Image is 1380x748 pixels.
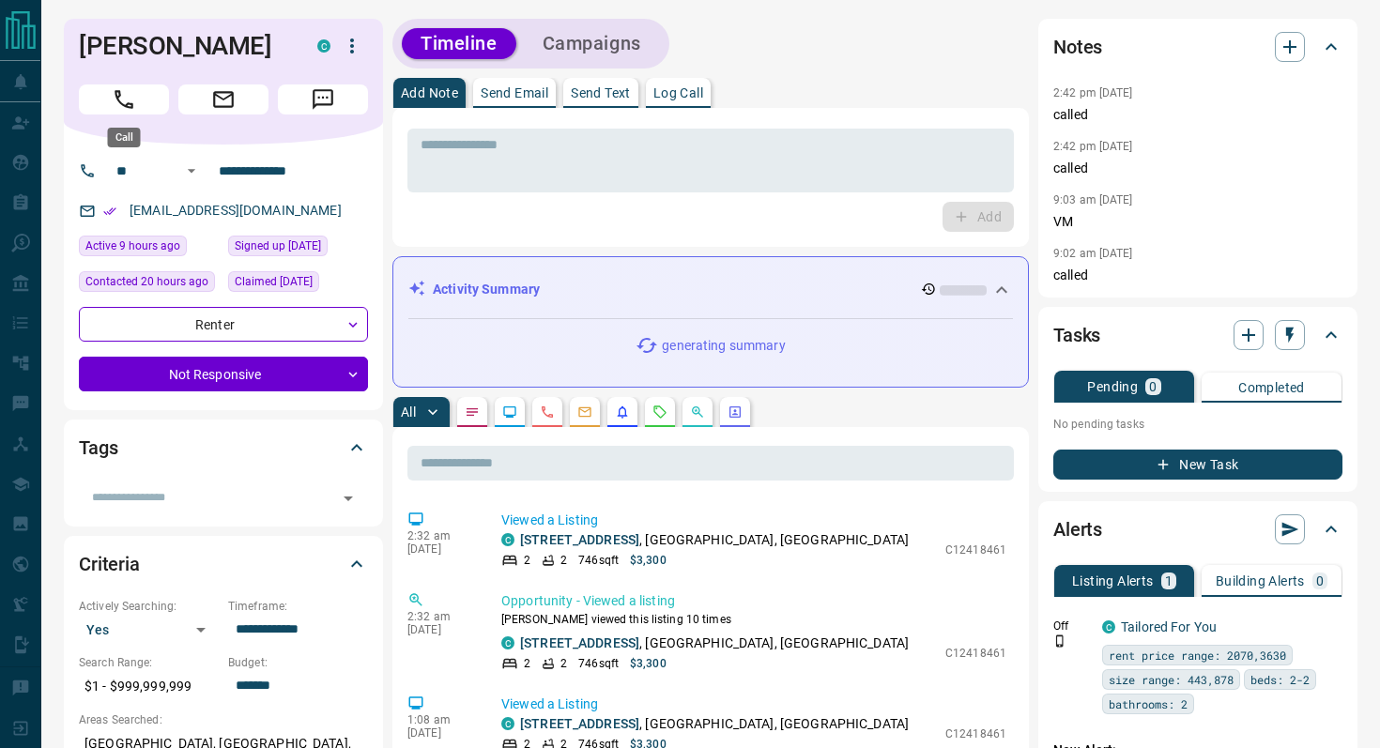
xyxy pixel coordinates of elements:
[520,634,909,653] p: , [GEOGRAPHIC_DATA], [GEOGRAPHIC_DATA]
[79,598,219,615] p: Actively Searching:
[1053,32,1102,62] h2: Notes
[407,623,473,636] p: [DATE]
[79,711,368,728] p: Areas Searched:
[407,610,473,623] p: 2:32 am
[520,716,639,731] a: [STREET_ADDRESS]
[1109,695,1188,713] span: bathrooms: 2
[1109,646,1286,664] span: rent price range: 2070,3630
[501,636,514,649] div: condos.ca
[501,717,514,730] div: condos.ca
[1053,266,1342,285] p: called
[653,86,703,99] p: Log Call
[1053,450,1342,480] button: New Task
[103,205,116,218] svg: Email Verified
[1238,381,1305,394] p: Completed
[1072,574,1154,588] p: Listing Alerts
[520,532,639,547] a: [STREET_ADDRESS]
[1053,313,1342,358] div: Tasks
[578,552,619,569] p: 746 sqft
[540,405,555,420] svg: Calls
[1053,193,1133,206] p: 9:03 am [DATE]
[662,336,785,356] p: generating summary
[1053,320,1100,350] h2: Tasks
[79,549,140,579] h2: Criteria
[317,39,330,53] div: condos.ca
[945,542,1006,558] p: C12418461
[1053,634,1066,648] svg: Push Notification Only
[407,713,473,726] p: 1:08 am
[402,28,516,59] button: Timeline
[85,237,180,255] span: Active 9 hours ago
[79,307,368,342] div: Renter
[235,237,321,255] span: Signed up [DATE]
[180,160,203,182] button: Open
[130,203,342,218] a: [EMAIL_ADDRESS][DOMAIN_NAME]
[1053,105,1342,125] p: called
[501,695,1006,714] p: Viewed a Listing
[79,542,368,587] div: Criteria
[560,655,567,672] p: 2
[630,655,667,672] p: $3,300
[578,655,619,672] p: 746 sqft
[401,405,416,419] p: All
[571,86,631,99] p: Send Text
[501,533,514,546] div: condos.ca
[1121,619,1217,634] a: Tailored For You
[1053,24,1342,69] div: Notes
[465,405,480,420] svg: Notes
[228,236,368,262] div: Tue Mar 22 2022
[520,635,639,650] a: [STREET_ADDRESS]
[79,84,169,114] span: Call
[1216,574,1305,588] p: Building Alerts
[79,236,219,262] div: Wed Oct 15 2025
[407,529,473,542] p: 2:32 am
[1109,670,1234,689] span: size range: 443,878
[1149,380,1157,393] p: 0
[79,271,219,298] div: Tue Oct 14 2025
[1087,380,1138,393] p: Pending
[945,645,1006,662] p: C12418461
[228,598,368,615] p: Timeframe:
[178,84,268,114] span: Email
[108,128,141,147] div: Call
[85,272,208,291] span: Contacted 20 hours ago
[79,31,289,61] h1: [PERSON_NAME]
[335,485,361,511] button: Open
[501,591,1006,611] p: Opportunity - Viewed a listing
[79,357,368,391] div: Not Responsive
[524,28,660,59] button: Campaigns
[408,272,1013,307] div: Activity Summary
[79,615,219,645] div: Yes
[520,530,909,550] p: , [GEOGRAPHIC_DATA], [GEOGRAPHIC_DATA]
[690,405,705,420] svg: Opportunities
[1165,574,1173,588] p: 1
[630,552,667,569] p: $3,300
[524,552,530,569] p: 2
[560,552,567,569] p: 2
[79,425,368,470] div: Tags
[433,280,540,299] p: Activity Summary
[278,84,368,114] span: Message
[1053,86,1133,99] p: 2:42 pm [DATE]
[481,86,548,99] p: Send Email
[407,542,473,556] p: [DATE]
[1053,618,1091,634] p: Off
[501,611,1006,628] p: [PERSON_NAME] viewed this listing 10 times
[520,714,909,734] p: , [GEOGRAPHIC_DATA], [GEOGRAPHIC_DATA]
[1053,212,1342,232] p: VM
[1053,514,1102,544] h2: Alerts
[615,405,630,420] svg: Listing Alerts
[652,405,667,420] svg: Requests
[1316,574,1324,588] p: 0
[79,671,219,702] p: $1 - $999,999,999
[945,725,1006,742] p: C12418461
[228,654,368,671] p: Budget:
[79,433,117,463] h2: Tags
[79,654,219,671] p: Search Range:
[407,726,473,740] p: [DATE]
[1053,410,1342,438] p: No pending tasks
[577,405,592,420] svg: Emails
[502,405,517,420] svg: Lead Browsing Activity
[228,271,368,298] div: Tue May 02 2023
[524,655,530,672] p: 2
